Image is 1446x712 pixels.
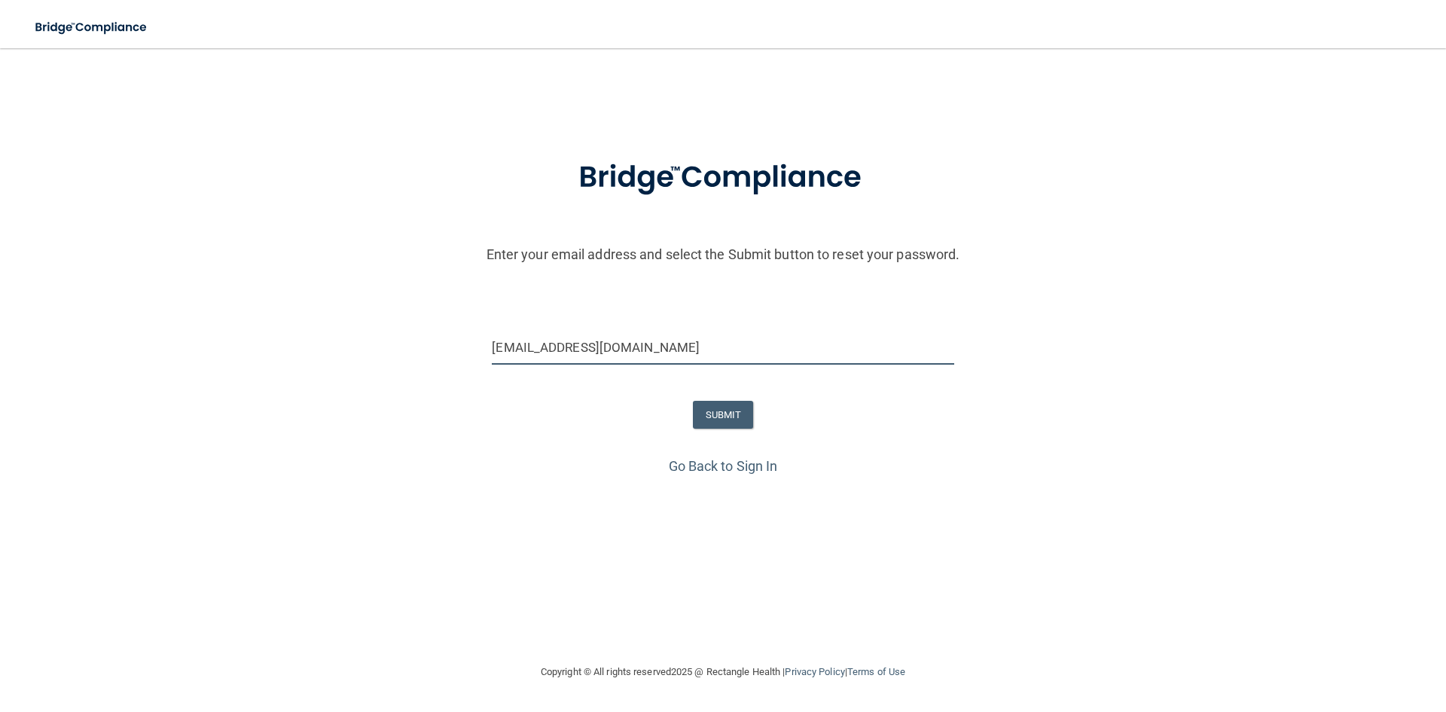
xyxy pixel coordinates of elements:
button: SUBMIT [693,401,754,429]
input: Email [492,331,953,365]
div: Copyright © All rights reserved 2025 @ Rectangle Health | | [448,648,998,696]
a: Go Back to Sign In [669,458,778,474]
img: bridge_compliance_login_screen.278c3ca4.svg [23,12,161,43]
img: bridge_compliance_login_screen.278c3ca4.svg [548,139,898,217]
a: Privacy Policy [785,666,844,677]
a: Terms of Use [847,666,905,677]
